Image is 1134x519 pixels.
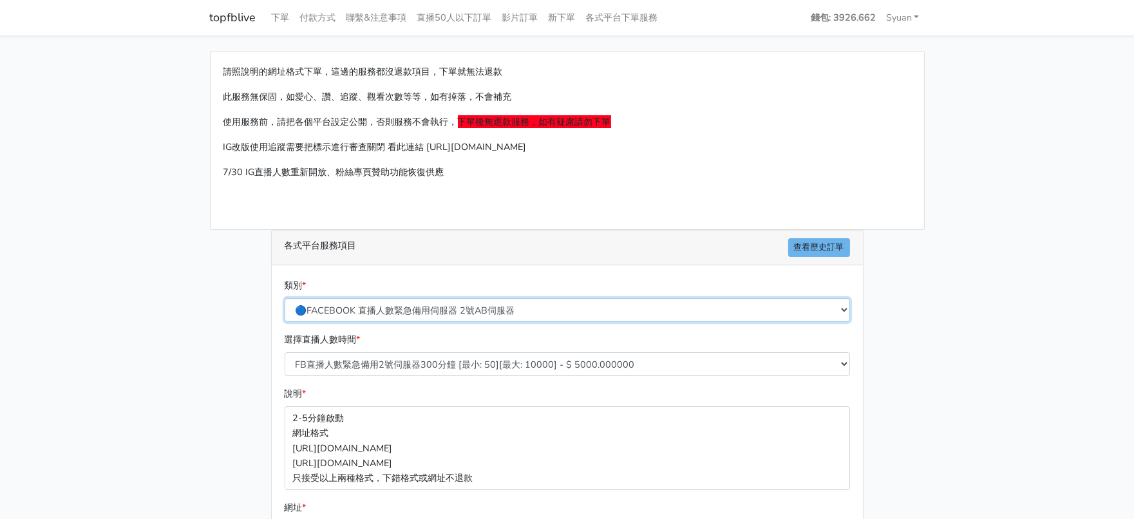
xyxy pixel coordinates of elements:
[581,5,663,30] a: 各式平台下單服務
[223,115,911,129] p: 使用服務前，請把各個平台設定公開，否則服務不會執行，
[543,5,581,30] a: 新下單
[285,500,307,515] label: 網址
[285,386,307,401] label: 說明
[341,5,412,30] a: 聯繫&注意事項
[295,5,341,30] a: 付款方式
[223,64,911,79] p: 請照說明的網址格式下單，這邊的服務都沒退款項目，下單就無法退款
[881,5,925,30] a: Syuan
[285,332,361,347] label: 選擇直播人數時間
[458,115,611,128] span: 下單後無退款服務，如有疑慮請勿下單
[267,5,295,30] a: 下單
[497,5,543,30] a: 影片訂單
[788,238,850,257] a: 查看歷史訂單
[223,165,911,180] p: 7/30 IG直播人數重新開放、粉絲專頁贊助功能恢復供應
[811,11,876,24] strong: 錢包: 3926.662
[806,5,881,30] a: 錢包: 3926.662
[285,406,850,489] p: 2-5分鐘啟動 網址格式 [URL][DOMAIN_NAME] [URL][DOMAIN_NAME] 只接受以上兩種格式，下錯格式或網址不退款
[412,5,497,30] a: 直播50人以下訂單
[272,231,863,265] div: 各式平台服務項目
[223,90,911,104] p: 此服務無保固，如愛心、讚、追蹤、觀看次數等等，如有掉落，不會補充
[210,5,256,30] a: topfblive
[223,140,911,155] p: IG改版使用追蹤需要把標示進行審查關閉 看此連結 [URL][DOMAIN_NAME]
[285,278,307,293] label: 類別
